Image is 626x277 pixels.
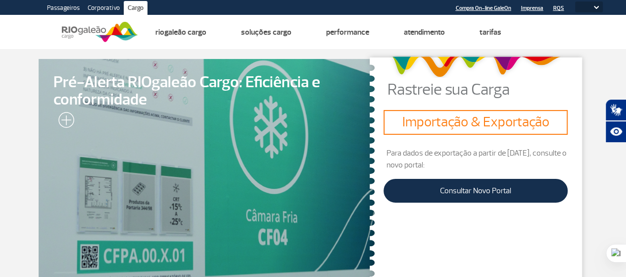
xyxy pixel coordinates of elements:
a: Riogaleão Cargo [155,27,206,37]
a: Soluções Cargo [241,27,291,37]
span: Pré-Alerta RIOgaleão Cargo: Eficiência e conformidade [53,74,360,109]
a: RQS [553,5,564,11]
img: leia-mais [53,112,74,132]
a: Pré-Alerta RIOgaleão Cargo: Eficiência e conformidade [39,59,375,277]
p: Rastreie sua Carga [387,82,588,98]
button: Abrir recursos assistivos. [605,121,626,143]
a: Tarifas [480,27,501,37]
button: Abrir tradutor de língua de sinais. [605,99,626,121]
a: Cargo [124,1,147,17]
div: Plugin de acessibilidade da Hand Talk. [605,99,626,143]
a: Atendimento [404,27,445,37]
a: Compra On-line GaleOn [455,5,511,11]
a: Imprensa [521,5,543,11]
p: Para dados de exportação a partir de [DATE], consulte o novo portal: [384,147,567,171]
a: Passageiros [43,1,84,17]
img: grafismo [388,52,564,82]
a: Performance [326,27,369,37]
a: Consultar Novo Portal [384,179,567,203]
h3: Importação & Exportação [387,114,563,131]
a: Corporativo [84,1,124,17]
